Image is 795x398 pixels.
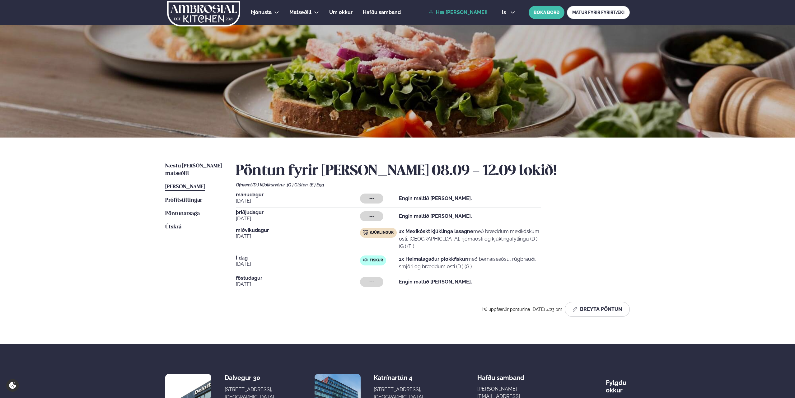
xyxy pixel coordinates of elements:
span: Þjónusta [251,9,272,15]
button: Breyta Pöntun [565,302,630,317]
a: MATUR FYRIR FYRIRTÆKI [567,6,630,19]
span: --- [369,214,374,219]
img: chicken.svg [363,230,368,235]
span: mánudagur [236,192,360,197]
span: miðvikudagur [236,228,360,233]
p: með bernaisesósu, rúgbrauði, smjöri og bræddum osti (D ) (G ) [399,255,541,270]
button: BÓKA BORÐ [529,6,564,19]
span: --- [369,196,374,201]
span: --- [369,279,374,284]
a: Þjónusta [251,9,272,16]
img: logo [166,1,241,26]
a: Prófílstillingar [165,197,202,204]
strong: 1x Mexikóskt kjúklinga lasagne [399,228,473,234]
span: Útskrá [165,224,181,230]
span: (D ) Mjólkurvörur , [252,182,287,187]
a: Næstu [PERSON_NAME] matseðill [165,162,223,177]
span: Hafðu samband [363,9,401,15]
div: Dalvegur 30 [225,374,274,382]
span: Hafðu samband [477,369,524,382]
span: föstudagur [236,276,360,281]
a: Cookie settings [6,379,19,392]
button: is [497,10,520,15]
img: fish.svg [363,257,368,262]
a: Um okkur [329,9,353,16]
div: Fylgdu okkur [606,374,630,394]
span: Kjúklingur [370,230,394,235]
span: Fiskur [370,258,383,263]
span: [DATE] [236,260,360,268]
strong: Engin máltíð [PERSON_NAME]. [399,279,472,285]
span: Pöntunarsaga [165,211,200,216]
span: [PERSON_NAME] [165,184,205,190]
span: is [502,10,508,15]
strong: 1x Heimalagaður plokkfiskur [399,256,467,262]
a: Matseðill [289,9,311,16]
strong: Engin máltíð [PERSON_NAME]. [399,195,472,201]
span: Í dag [236,255,360,260]
span: Næstu [PERSON_NAME] matseðill [165,163,222,176]
span: [DATE] [236,233,360,240]
span: (E ) Egg [310,182,324,187]
p: með bræddum mexíkóskum osti, [GEOGRAPHIC_DATA], rjómaosti og kjúklingafyllingu (D ) (G ) (E ) [399,228,541,250]
h2: Pöntun fyrir [PERSON_NAME] 08.09 - 12.09 lokið! [236,162,630,180]
span: [DATE] [236,215,360,222]
strong: Engin máltíð [PERSON_NAME]. [399,213,472,219]
span: Um okkur [329,9,353,15]
a: Útskrá [165,223,181,231]
div: Ofnæmi: [236,182,630,187]
span: (G ) Glúten , [287,182,310,187]
span: [DATE] [236,281,360,288]
span: þriðjudagur [236,210,360,215]
span: [DATE] [236,197,360,205]
a: [PERSON_NAME] [165,183,205,191]
span: Þú uppfærðir pöntunina [DATE] 4:23 pm [482,307,562,312]
a: Pöntunarsaga [165,210,200,218]
div: Katrínartún 4 [374,374,423,382]
span: Prófílstillingar [165,198,202,203]
a: Hafðu samband [363,9,401,16]
a: Hæ [PERSON_NAME]! [428,10,488,15]
span: Matseðill [289,9,311,15]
